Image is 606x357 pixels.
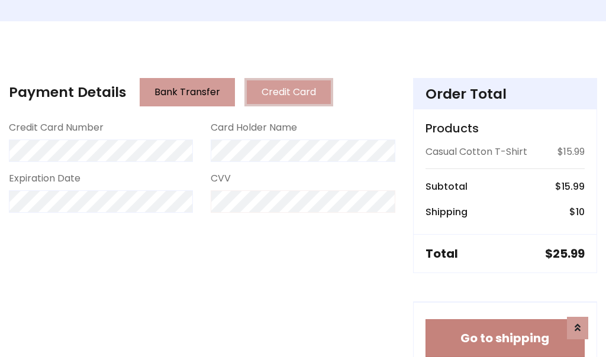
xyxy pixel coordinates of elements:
h6: Subtotal [426,181,468,192]
h6: Shipping [426,206,468,218]
h6: $ [569,206,585,218]
label: Credit Card Number [9,121,104,135]
h4: Payment Details [9,84,126,100]
label: Card Holder Name [211,121,297,135]
h4: Order Total [426,86,585,102]
h5: Total [426,246,458,261]
button: Go to shipping [426,319,585,357]
span: 25.99 [553,245,585,262]
button: Bank Transfer [140,78,235,106]
label: Expiration Date [9,171,80,186]
span: 15.99 [562,180,585,193]
h5: Products [426,121,585,135]
h6: $ [555,181,585,192]
button: Credit Card [244,78,333,106]
p: Casual Cotton T-Shirt [426,145,527,159]
span: 10 [576,205,585,219]
label: CVV [211,171,231,186]
p: $15.99 [557,145,585,159]
h5: $ [545,246,585,261]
